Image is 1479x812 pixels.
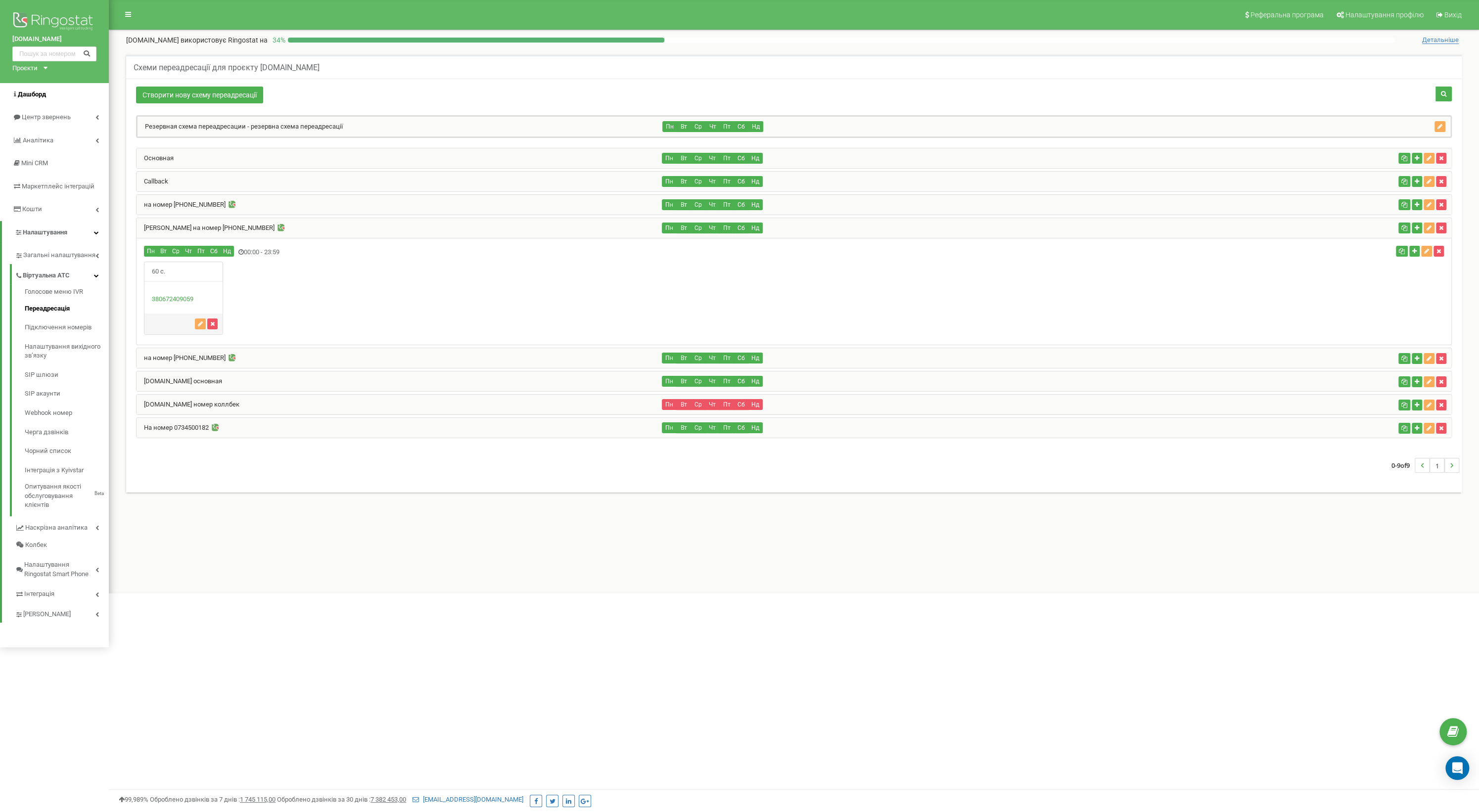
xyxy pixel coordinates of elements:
button: Сб [734,199,748,210]
div: Open Intercom Messenger [1445,756,1469,780]
button: Пт [719,176,734,187]
a: Callback [137,178,168,185]
a: Налаштування Ringostat Smart Phone [15,553,109,583]
button: Нд [748,223,763,233]
button: Пошук схеми переадресації [1435,87,1452,101]
button: Ср [691,353,705,363]
div: Проєкти [12,64,38,73]
button: Пт [719,153,734,164]
a: Підключення номерів [25,318,109,337]
span: Реферальна програма [1250,11,1324,19]
button: Пн [662,223,677,233]
button: Нд [748,153,763,164]
span: Центр звернень [22,113,71,121]
button: Сб [734,422,748,433]
div: 00:00 - 23:59 [137,246,1013,259]
button: Пт [719,422,734,433]
a: [DOMAIN_NAME] основная [137,377,222,385]
button: Нд [748,353,763,363]
button: Пт [719,223,734,233]
button: Нд [220,246,234,257]
button: Сб [734,121,749,132]
button: Пн [662,176,677,187]
button: Ср [691,399,705,410]
button: Пн [662,121,677,132]
button: Ср [691,153,705,164]
button: Сб [734,353,748,363]
button: Вт [677,121,692,132]
a: [DOMAIN_NAME] [12,35,96,44]
a: Віртуальна АТС [15,264,109,284]
a: Черга дзвінків [25,423,109,442]
button: Нд [748,399,763,410]
button: Вт [676,353,691,363]
h5: Схеми переадресації для проєкту [DOMAIN_NAME] [134,63,320,72]
button: Сб [734,176,748,187]
a: Чорний список [25,442,109,461]
a: Голосове меню IVR [25,287,109,299]
button: Ср [691,176,705,187]
span: Дашборд [18,90,46,98]
a: Наскрізна аналітика [15,516,109,537]
span: 0-9 9 [1391,458,1415,473]
a: Налаштування [2,221,109,244]
span: використовує Ringostat на [181,36,268,44]
span: Детальніше [1422,36,1459,44]
a: [DOMAIN_NAME] номер коллбек [137,401,239,408]
button: Ср [691,223,705,233]
button: Чт [705,376,720,387]
button: Вт [676,223,691,233]
button: Пн [144,246,158,257]
button: Ср [691,121,706,132]
button: Вт [157,246,170,257]
span: of [1400,461,1406,470]
button: Чт [705,121,720,132]
span: Наскрізна аналітика [25,523,88,533]
p: 34 % [268,35,288,45]
button: Чт [705,223,720,233]
button: Ср [169,246,183,257]
span: 60 с. [144,262,173,281]
span: Віртуальна АТС [23,271,70,280]
button: Пт [719,199,734,210]
p: [DOMAIN_NAME] [126,35,268,45]
button: Нд [748,176,763,187]
button: Нд [748,422,763,433]
button: Нд [748,121,763,132]
button: Пн [662,199,677,210]
button: Пт [194,246,208,257]
button: Сб [734,153,748,164]
button: Пн [662,353,677,363]
button: Чт [705,153,720,164]
button: Вт [676,376,691,387]
button: Ср [691,376,705,387]
a: на номер [PHONE_NUMBER] [137,354,226,361]
span: Інтеграція [24,589,54,599]
a: Інтеграція з Kyivstar [25,461,109,480]
span: Вихід [1444,11,1462,19]
span: Налаштування профілю [1345,11,1424,19]
a: Інтеграція [15,583,109,603]
button: Сб [734,399,748,410]
button: Вт [676,399,691,410]
a: SIP акаунти [25,384,109,404]
button: Чт [705,422,720,433]
button: Пт [719,353,734,363]
span: Налаштування [23,228,67,236]
button: Вт [676,176,691,187]
a: Webhook номер [25,404,109,423]
a: Резервная схема переадресации - резервна схема переадресації [138,123,343,130]
span: Маркетплейс інтеграцій [22,182,94,190]
a: Колбек [15,537,109,554]
button: Нд [748,376,763,387]
a: на номер [PHONE_NUMBER] [137,201,226,208]
span: Mini CRM [21,159,48,167]
button: Чт [705,399,720,410]
button: Нд [748,199,763,210]
a: Опитування якості обслуговування клієнтівBeta [25,480,109,510]
button: Сб [207,246,221,257]
nav: ... [1391,448,1459,483]
input: Пошук за номером [12,46,96,61]
button: Пн [662,153,677,164]
a: 380672409059 [152,295,193,303]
